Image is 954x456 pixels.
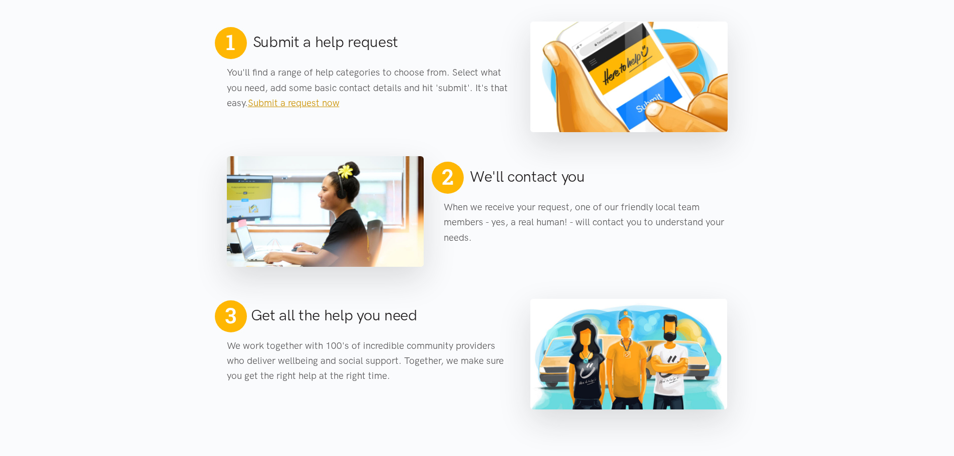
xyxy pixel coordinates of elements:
p: You'll find a range of help categories to choose from. Select what you need, add some basic conta... [227,65,511,111]
a: Submit a request now [248,97,340,109]
p: When we receive your request, one of our friendly local team members - yes, a real human! - will ... [444,200,728,245]
span: 2 [438,160,457,194]
h2: We'll contact you [470,166,585,187]
h2: Get all the help you need [251,305,417,326]
span: 3 [225,302,236,328]
span: 1 [226,29,235,55]
p: We work together with 100's of incredible community providers who deliver wellbeing and social su... [227,338,511,384]
h2: Submit a help request [253,32,399,53]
